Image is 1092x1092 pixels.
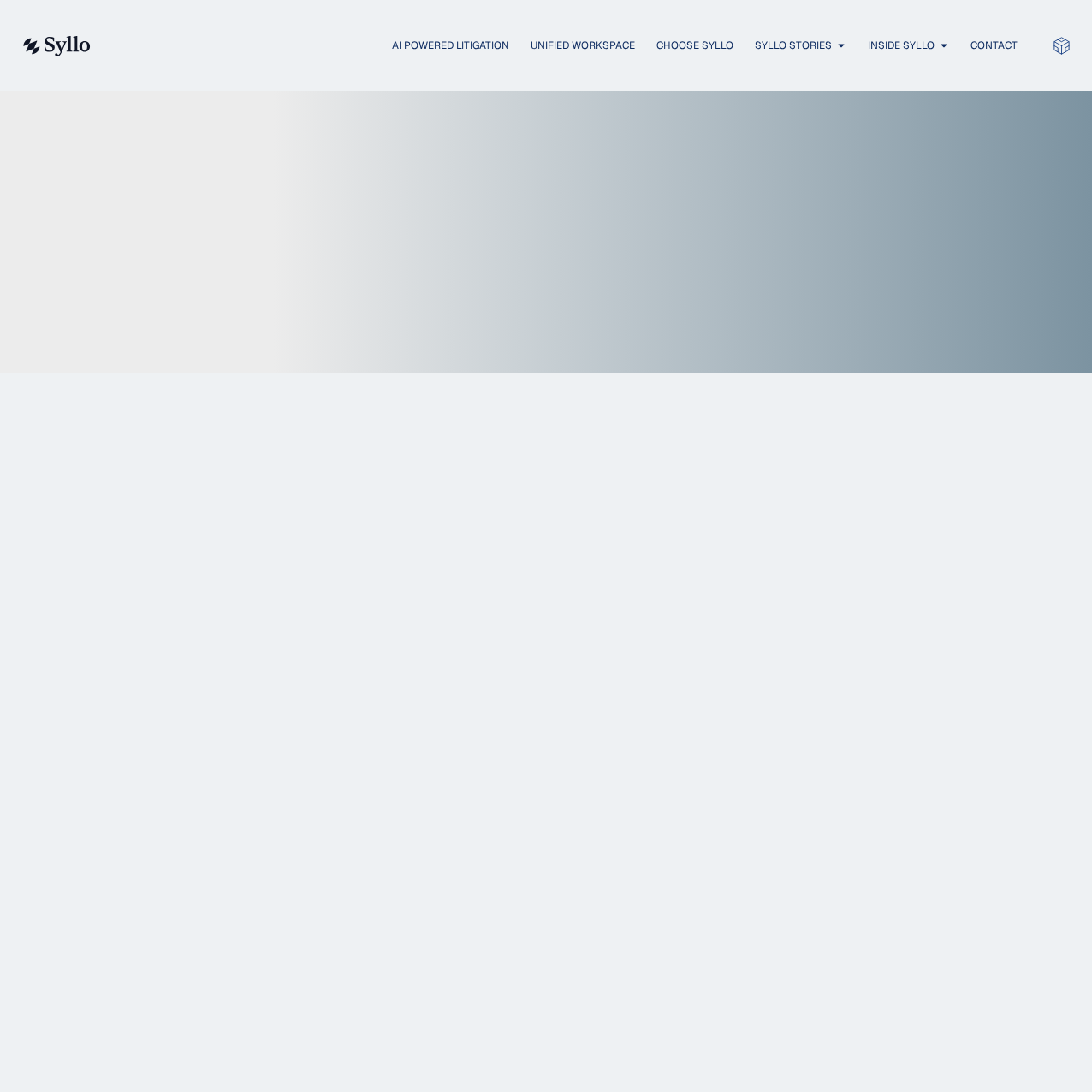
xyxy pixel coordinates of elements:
[125,38,1018,54] nav: Menu
[392,38,509,53] a: AI Powered Litigation
[125,38,1018,54] div: Menu Toggle
[970,38,1018,53] a: Contact
[868,38,935,53] a: Inside Syllo
[755,38,832,53] a: Syllo Stories
[656,38,733,53] a: Choose Syllo
[531,38,635,53] a: Unified Workspace
[21,36,91,56] img: syllo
